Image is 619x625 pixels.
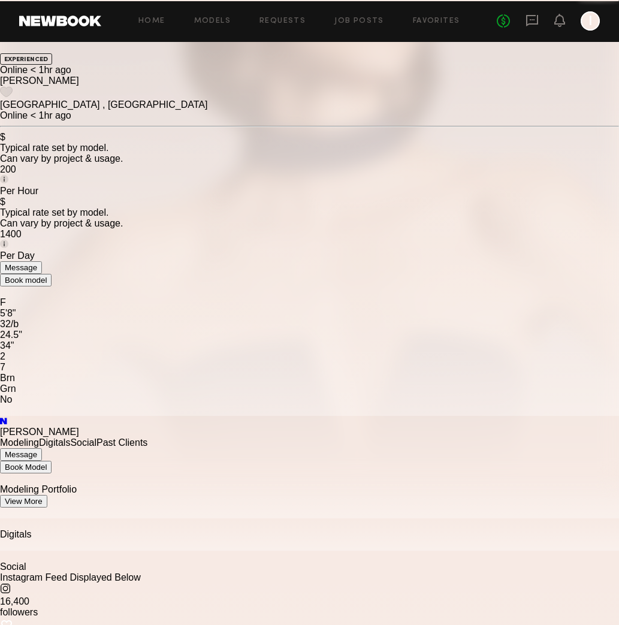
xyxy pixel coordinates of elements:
[138,17,165,25] a: Home
[96,437,147,448] a: Past Clients
[334,17,384,25] a: Job Posts
[39,437,70,448] a: Digitals
[259,17,306,25] a: Requests
[194,17,231,25] a: Models
[581,11,600,31] a: I
[413,17,460,25] a: Favorites
[70,437,96,448] a: Social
